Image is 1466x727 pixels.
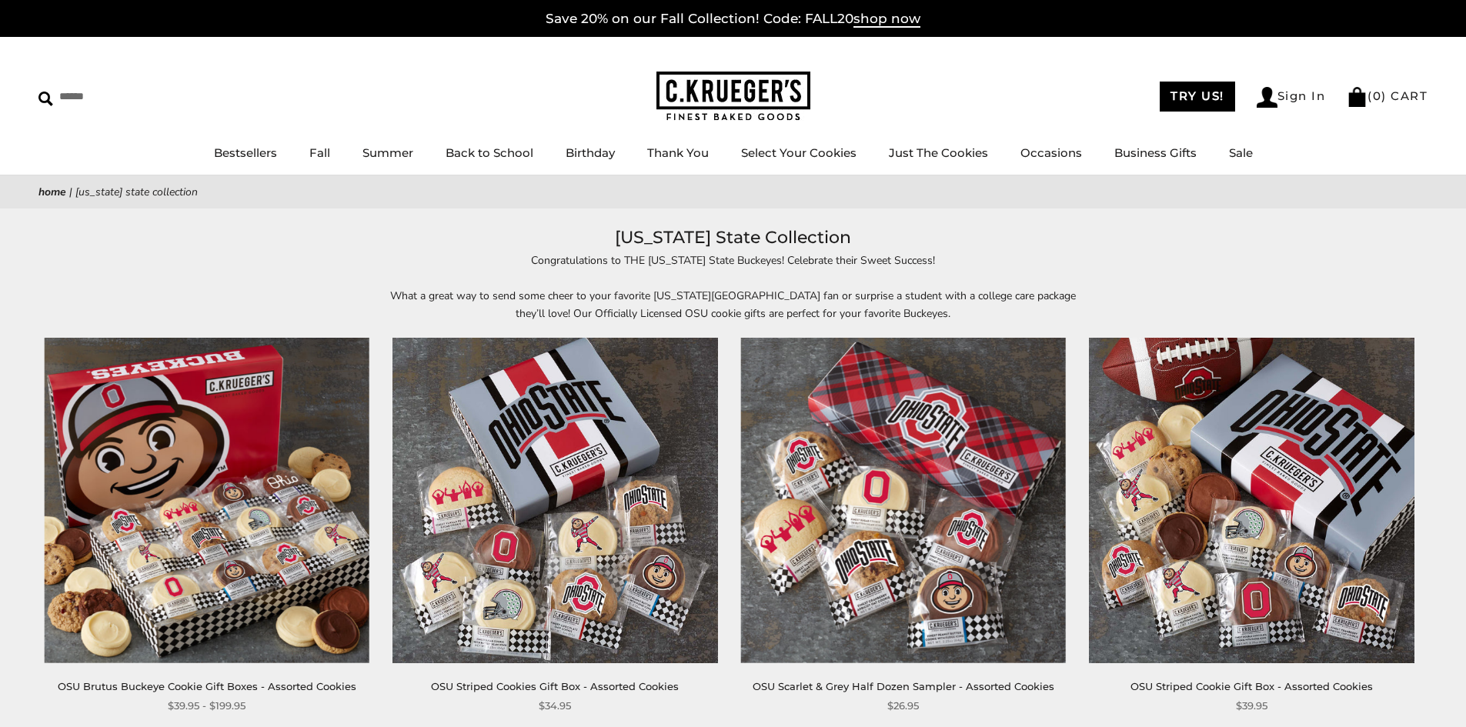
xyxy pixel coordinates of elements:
nav: breadcrumbs [38,183,1428,201]
a: Save 20% on our Fall Collection! Code: FALL20shop now [546,11,920,28]
a: Thank You [647,145,709,160]
span: shop now [853,11,920,28]
a: Back to School [446,145,533,160]
img: OSU Striped Cookies Gift Box - Assorted Cookies [392,338,717,662]
span: $26.95 [887,698,919,714]
p: What a great way to send some cheer to your favorite [US_STATE][GEOGRAPHIC_DATA] fan or surprise ... [379,287,1087,322]
a: Birthday [566,145,615,160]
a: Select Your Cookies [741,145,857,160]
span: $34.95 [539,698,571,714]
a: OSU Brutus Buckeye Cookie Gift Boxes - Assorted Cookies [58,680,356,692]
img: Search [38,92,53,106]
a: Sign In [1257,87,1326,108]
span: $39.95 [1236,698,1267,714]
img: OSU Brutus Buckeye Cookie Gift Boxes - Assorted Cookies [45,338,369,662]
a: Home [38,185,66,199]
a: TRY US! [1160,82,1235,112]
span: $39.95 - $199.95 [168,698,245,714]
p: Congratulations to THE [US_STATE] State Buckeyes! Celebrate their Sweet Success! [379,252,1087,269]
img: OSU Scarlet & Grey Half Dozen Sampler - Assorted Cookies [741,338,1066,662]
a: (0) CART [1347,88,1428,103]
input: Search [38,85,222,108]
a: OSU Scarlet & Grey Half Dozen Sampler - Assorted Cookies [753,680,1054,692]
a: Sale [1229,145,1253,160]
a: Fall [309,145,330,160]
img: C.KRUEGER'S [656,72,810,122]
img: OSU Striped Cookie Gift Box - Assorted Cookies [1089,338,1414,662]
a: OSU Striped Cookies Gift Box - Assorted Cookies [431,680,679,692]
span: [US_STATE] State Collection [75,185,198,199]
a: Occasions [1020,145,1082,160]
a: Summer [362,145,413,160]
a: OSU Striped Cookie Gift Box - Assorted Cookies [1130,680,1373,692]
a: Just The Cookies [889,145,988,160]
a: Bestsellers [214,145,277,160]
h1: [US_STATE] State Collection [62,224,1404,252]
img: Account [1257,87,1277,108]
span: | [69,185,72,199]
span: 0 [1373,88,1382,103]
img: Bag [1347,87,1367,107]
a: Business Gifts [1114,145,1197,160]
